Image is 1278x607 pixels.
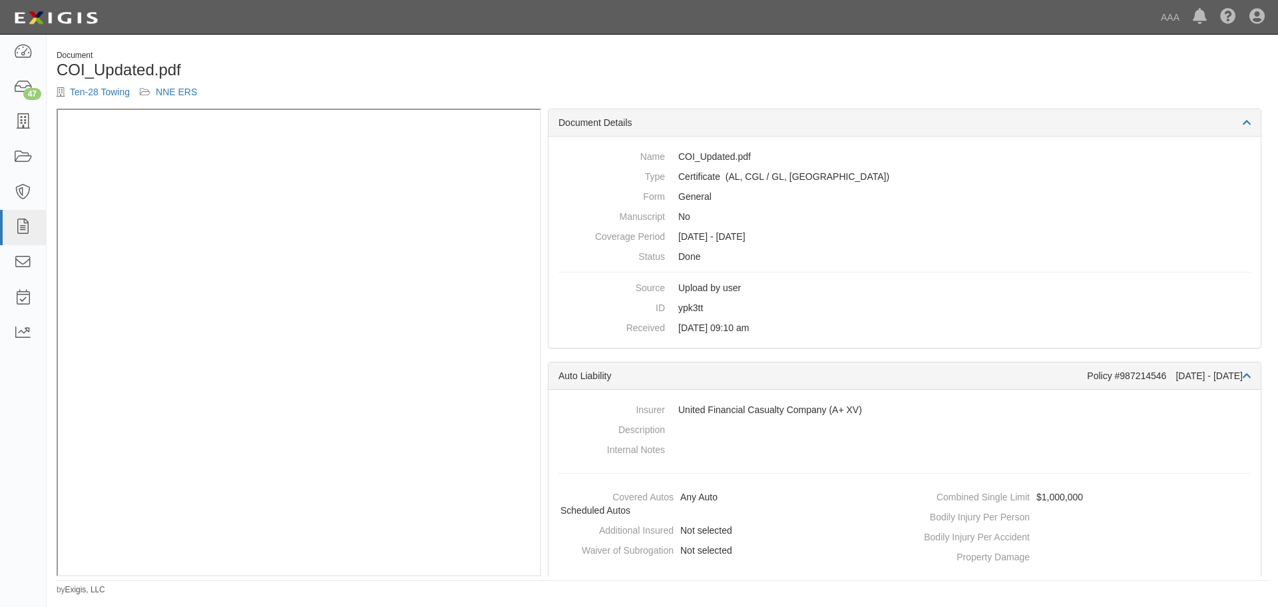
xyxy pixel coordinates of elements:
dt: Bodily Injury Per Person [910,507,1030,524]
dt: Coverage Period [558,227,665,243]
dt: Covered Autos [554,487,674,504]
dt: Manuscript [558,207,665,223]
h1: COI_Updated.pdf [57,61,652,79]
dd: General [558,187,1251,207]
dd: COI_Updated.pdf [558,147,1251,167]
dt: ID [558,298,665,314]
dd: Auto Liability Commercial General Liability / Garage Liability On-Hook [558,167,1251,187]
dd: Upload by user [558,278,1251,298]
dt: Received [558,318,665,334]
img: logo-5460c22ac91f19d4615b14bd174203de0afe785f0fc80cf4dbbc73dc1793850b.png [10,6,102,30]
dd: Not selected [554,520,899,540]
dt: Additional Insured [554,520,674,537]
dt: Combined Single Limit [910,487,1030,504]
dt: Bodily Injury Per Accident [910,527,1030,544]
dt: Type [558,167,665,183]
a: AAA [1154,4,1186,31]
dd: Any Auto, Scheduled Autos [554,487,899,520]
dd: [DATE] - [DATE] [558,227,1251,247]
small: by [57,584,105,596]
dd: United Financial Casualty Company (A+ XV) [558,400,1251,420]
div: Document Details [548,109,1261,137]
dt: Description [558,420,665,436]
dt: Name [558,147,665,163]
a: NNE ERS [156,87,197,97]
a: Exigis, LLC [65,585,105,594]
dd: ypk3tt [558,298,1251,318]
dd: Done [558,247,1251,267]
i: Help Center - Complianz [1220,9,1236,25]
dt: Status [558,247,665,263]
dt: Property Damage [910,547,1030,564]
dt: Internal Notes [558,440,665,456]
div: Policy #987214546 [DATE] - [DATE] [1087,369,1251,382]
dd: [DATE] 09:10 am [558,318,1251,338]
a: Ten-28 Towing [70,87,130,97]
dt: Insurer [558,400,665,416]
dd: No [558,207,1251,227]
div: 47 [23,88,41,100]
div: Auto Liability [558,369,1087,382]
dt: Form [558,187,665,203]
div: Document [57,50,652,61]
dt: Source [558,278,665,295]
dd: $1,000,000 [910,487,1255,507]
dd: Not selected [554,540,899,560]
dt: Waiver of Subrogation [554,540,674,557]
